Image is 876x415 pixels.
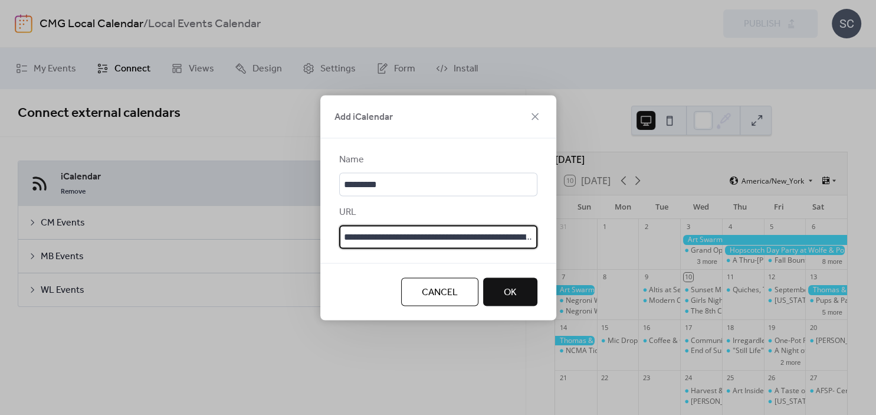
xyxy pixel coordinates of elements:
span: Add iCalendar [334,110,393,124]
button: OK [483,277,537,306]
span: OK [504,285,517,299]
span: Cancel [422,285,458,299]
div: URL [339,205,535,219]
button: Cancel [401,277,478,306]
div: Name [339,152,535,166]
